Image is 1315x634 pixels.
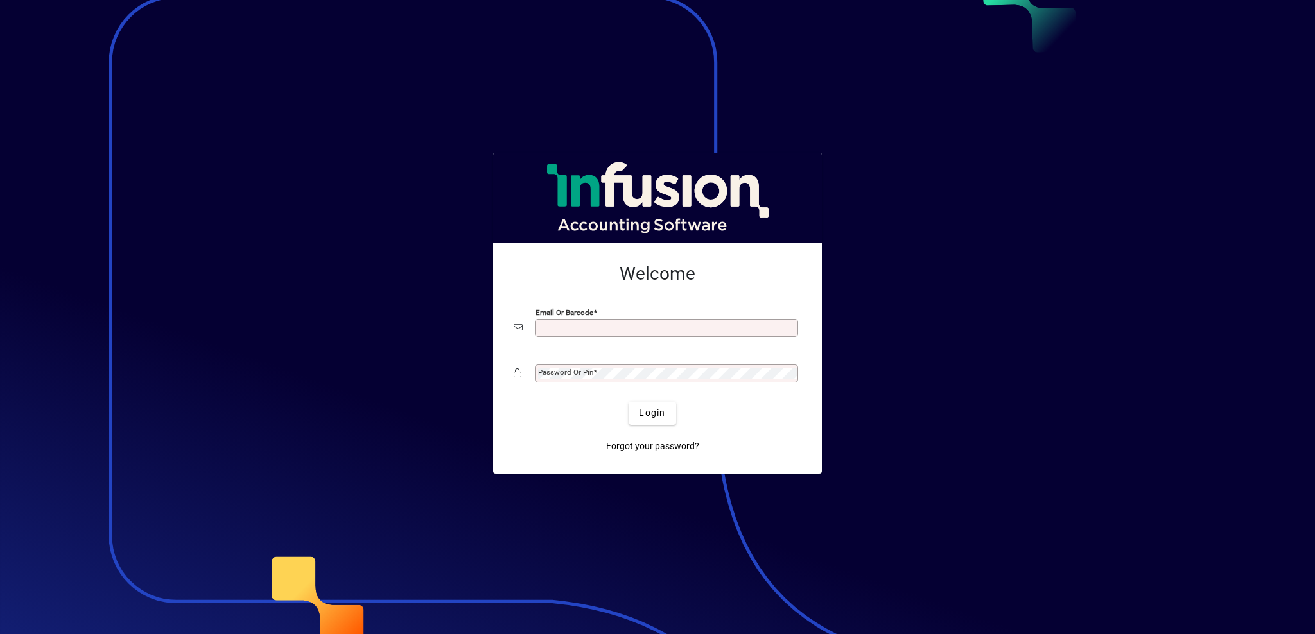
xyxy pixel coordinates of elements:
[639,406,665,420] span: Login
[514,263,801,285] h2: Welcome
[536,307,593,316] mat-label: Email or Barcode
[601,435,704,458] a: Forgot your password?
[538,368,593,377] mat-label: Password or Pin
[629,402,675,425] button: Login
[606,440,699,453] span: Forgot your password?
